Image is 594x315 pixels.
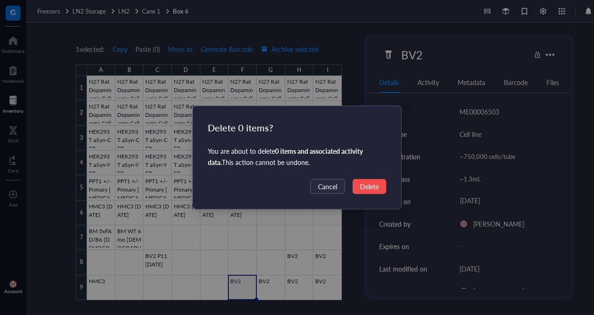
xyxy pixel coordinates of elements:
div: Delete 0 items? [208,121,386,134]
button: Delete [353,179,386,194]
span: Delete [360,181,379,192]
div: You are about to delete This action cannot be undone. [208,145,386,168]
button: Cancel [310,179,345,194]
strong: 0 items and associated activity data . [208,146,363,167]
span: Cancel [318,181,337,192]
